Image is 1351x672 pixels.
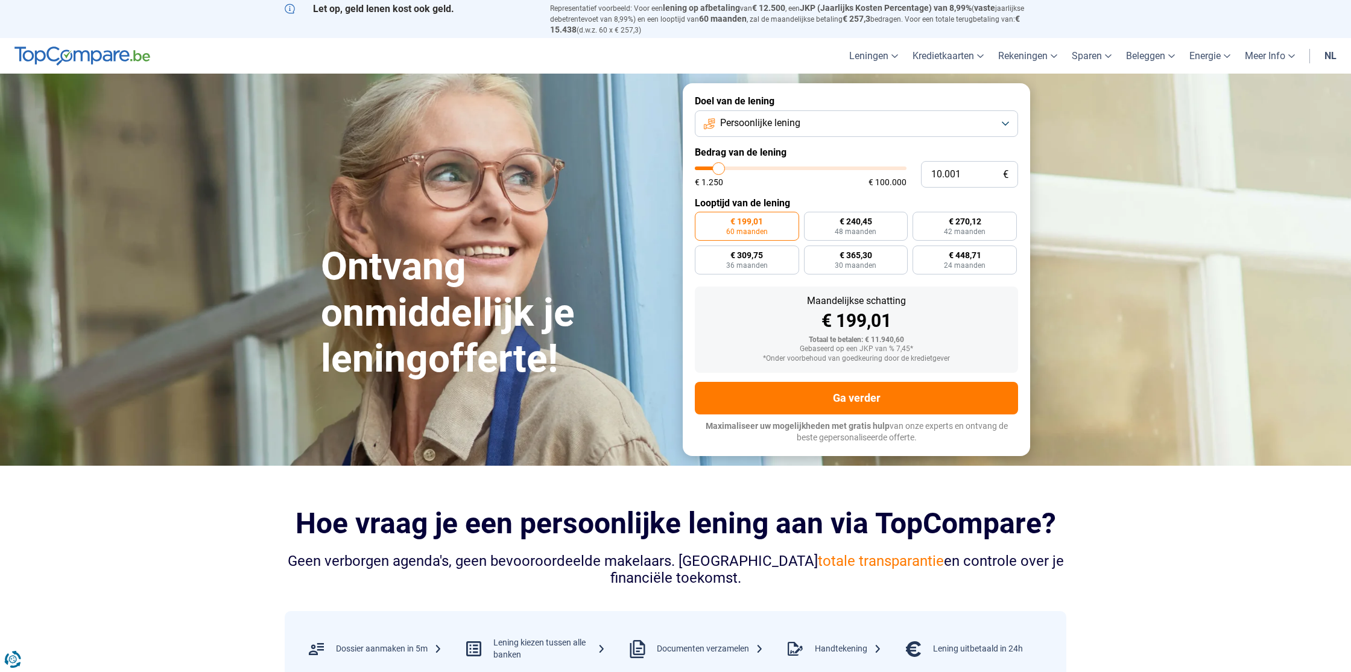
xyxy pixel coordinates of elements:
[695,110,1018,137] button: Persoonlijke lening
[720,116,800,130] span: Persoonlijke lening
[840,217,872,226] span: € 240,45
[695,420,1018,444] p: van onze experts en ontvang de beste gepersonaliseerde offerte.
[1238,38,1302,74] a: Meer Info
[944,262,986,269] span: 24 maanden
[14,46,150,66] img: TopCompare
[704,355,1008,363] div: *Onder voorbehoud van goedkeuring door de kredietgever
[550,14,1020,34] span: € 15.438
[285,3,536,14] p: Let op, geld lenen kost ook geld.
[1119,38,1182,74] a: Beleggen
[704,312,1008,330] div: € 199,01
[840,251,872,259] span: € 365,30
[663,3,740,13] span: lening op afbetaling
[285,553,1066,588] div: Geen verborgen agenda's, geen bevooroordeelde makelaars. [GEOGRAPHIC_DATA] en controle over je fi...
[285,507,1066,540] h2: Hoe vraag je een persoonlijke lening aan via TopCompare?
[695,178,723,186] span: € 1.250
[706,421,890,431] span: Maximaliseer uw mogelijkheden met gratis hulp
[726,228,768,235] span: 60 maanden
[695,147,1018,158] label: Bedrag van de lening
[726,262,768,269] span: 36 maanden
[800,3,972,13] span: JKP (Jaarlijks Kosten Percentage) van 8,99%
[695,95,1018,107] label: Doel van de lening
[704,336,1008,344] div: Totaal te betalen: € 11.940,60
[1182,38,1238,74] a: Energie
[933,643,1023,655] div: Lening uitbetaald in 24h
[835,228,876,235] span: 48 maanden
[550,3,1066,35] p: Representatief voorbeeld: Voor een van , een ( jaarlijkse debetrentevoet van 8,99%) en een loopti...
[843,14,870,24] span: € 257,3
[868,178,906,186] span: € 100.000
[949,217,981,226] span: € 270,12
[815,643,882,655] div: Handtekening
[752,3,785,13] span: € 12.500
[974,3,995,13] span: vaste
[1003,170,1008,180] span: €
[704,345,1008,353] div: Gebaseerd op een JKP van % 7,45*
[991,38,1065,74] a: Rekeningen
[949,251,981,259] span: € 448,71
[1065,38,1119,74] a: Sparen
[842,38,905,74] a: Leningen
[657,643,764,655] div: Documenten verzamelen
[1317,38,1344,74] a: nl
[336,643,442,655] div: Dossier aanmaken in 5m
[321,244,668,382] h1: Ontvang onmiddellijk je leningofferte!
[730,251,763,259] span: € 309,75
[730,217,763,226] span: € 199,01
[493,637,606,661] div: Lening kiezen tussen alle banken
[695,197,1018,209] label: Looptijd van de lening
[944,228,986,235] span: 42 maanden
[835,262,876,269] span: 30 maanden
[905,38,991,74] a: Kredietkaarten
[704,296,1008,306] div: Maandelijkse schatting
[695,382,1018,414] button: Ga verder
[699,14,747,24] span: 60 maanden
[818,553,944,569] span: totale transparantie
